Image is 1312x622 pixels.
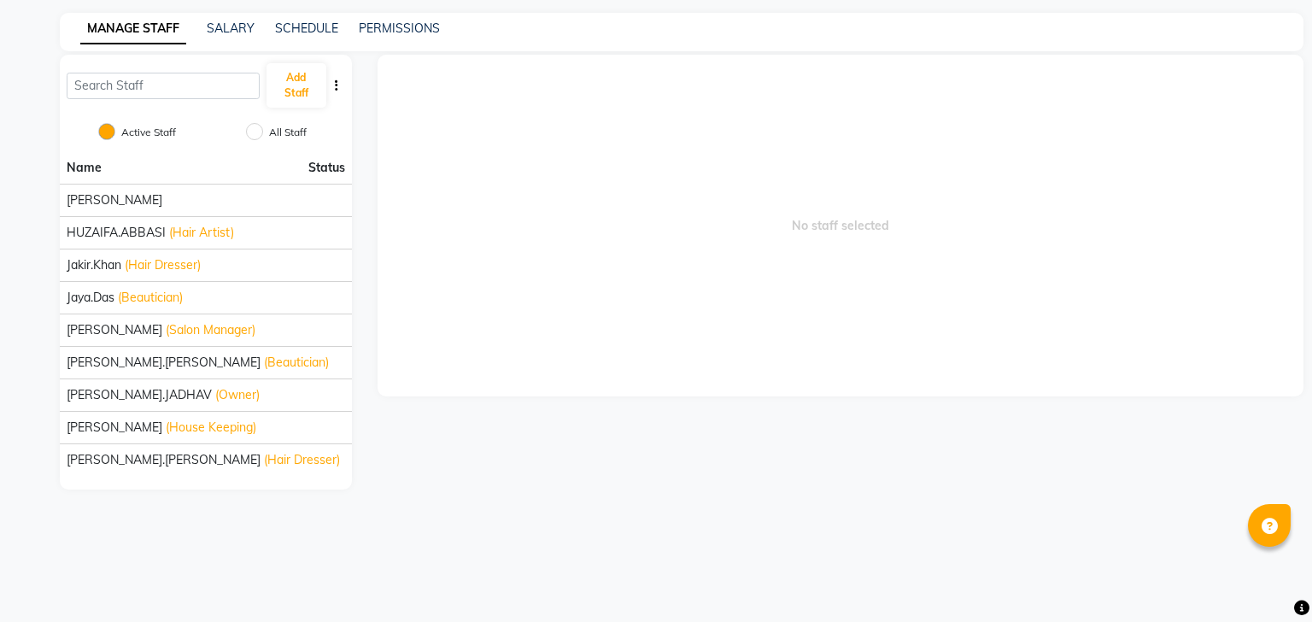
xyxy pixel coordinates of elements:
[125,256,201,274] span: (Hair Dresser)
[1240,554,1295,605] iframe: chat widget
[359,21,440,36] a: PERMISSIONS
[67,224,166,242] span: HUZAIFA.ABBASI
[67,256,121,274] span: Jakir.khan
[80,14,186,44] a: MANAGE STAFF
[118,289,183,307] span: (Beautician)
[67,191,162,209] span: [PERSON_NAME]
[67,386,212,404] span: [PERSON_NAME].JADHAV
[67,289,114,307] span: Jaya.Das
[166,321,255,339] span: (Salon Manager)
[67,419,162,437] span: [PERSON_NAME]
[121,125,176,140] label: Active Staff
[308,159,345,177] span: Status
[67,160,102,175] span: Name
[215,386,260,404] span: (Owner)
[275,21,338,36] a: SCHEDULE
[264,451,340,469] span: (Hair Dresser)
[169,224,234,242] span: (Hair Artist)
[207,21,255,36] a: SALARY
[67,73,260,99] input: Search Staff
[269,125,307,140] label: All Staff
[67,451,261,469] span: [PERSON_NAME].[PERSON_NAME]
[166,419,256,437] span: (House Keeping)
[67,321,162,339] span: [PERSON_NAME]
[264,354,329,372] span: (Beautician)
[378,55,1304,396] span: No staff selected
[266,63,326,108] button: Add Staff
[67,354,261,372] span: [PERSON_NAME].[PERSON_NAME]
